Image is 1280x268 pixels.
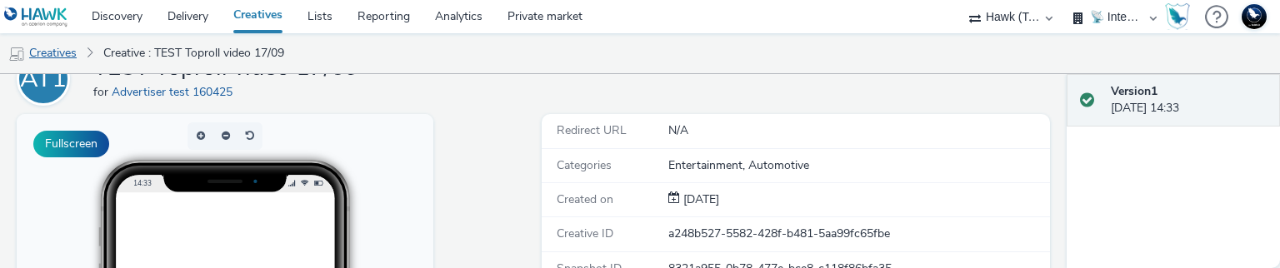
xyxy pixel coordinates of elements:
div: AT1 [20,56,67,102]
span: Created on [557,191,613,207]
div: Creation 17 September 2025, 14:33 [680,191,719,208]
div: [DATE] 14:33 [1111,83,1267,117]
span: Categories [557,157,612,173]
a: Creative : TEST Toproll video 17/09 [95,33,292,73]
img: Support Hawk [1242,4,1267,29]
span: Creative ID [557,226,613,241]
span: Redirect URL [557,122,627,138]
span: [DATE] [680,191,719,207]
button: Fullscreen [33,131,109,157]
div: Entertainment, Automotive [668,157,1048,174]
a: AT1 [17,71,77,87]
a: Advertiser test 160425 [112,84,239,100]
strong: Version 1 [1111,83,1157,99]
span: N/A [668,122,688,138]
div: a248b527-5582-428f-b481-5aa99fc65fbe [668,226,1048,242]
a: Hawk Academy [1165,3,1197,30]
img: Hawk Academy [1165,3,1190,30]
img: mobile [8,46,25,62]
span: 14:33 [117,64,135,73]
img: undefined Logo [4,7,68,27]
span: for [93,84,112,100]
